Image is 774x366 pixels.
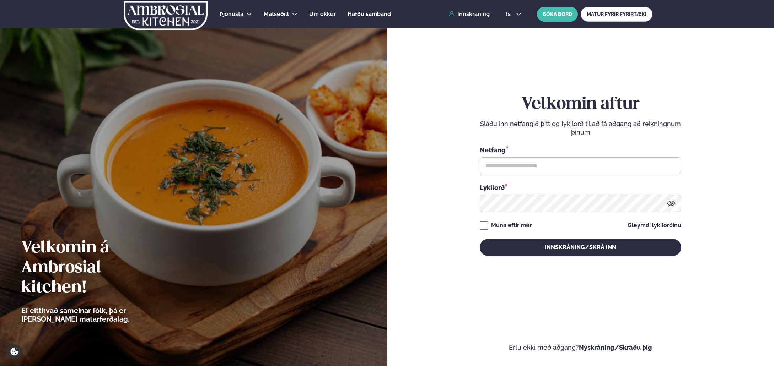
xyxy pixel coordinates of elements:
a: Cookie settings [7,344,22,359]
button: BÓKA BORÐ [537,7,578,22]
p: Sláðu inn netfangið þitt og lykilorð til að fá aðgang að reikningnum þínum [480,120,681,137]
span: Þjónusta [220,11,243,17]
a: Þjónusta [220,10,243,18]
a: Innskráning [449,11,490,17]
a: Matseðill [264,10,289,18]
p: Ef eitthvað sameinar fólk, þá er [PERSON_NAME] matarferðalag. [21,306,169,323]
h2: Velkomin aftur [480,94,681,114]
span: is [506,11,513,17]
div: Lykilorð [480,183,681,192]
span: Matseðill [264,11,289,17]
p: Ertu ekki með aðgang? [408,343,753,352]
h2: Velkomin á Ambrosial kitchen! [21,238,169,298]
button: is [500,11,527,17]
div: Netfang [480,145,681,154]
a: Nýskráning/Skráðu þig [579,344,652,351]
a: Gleymdi lykilorðinu [628,223,681,228]
a: Hafðu samband [348,10,391,18]
span: Hafðu samband [348,11,391,17]
button: Innskráning/Skrá inn [480,239,681,256]
img: logo [123,1,208,30]
a: Um okkur [309,10,336,18]
span: Um okkur [309,11,336,17]
a: MATUR FYRIR FYRIRTÆKI [581,7,652,22]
